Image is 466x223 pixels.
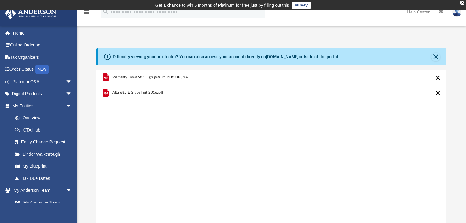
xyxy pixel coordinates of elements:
[4,27,81,39] a: Home
[112,91,163,95] span: Alta 685 E Grapefruit 2016.pdf
[4,51,81,63] a: Tax Organizers
[4,63,81,76] a: Order StatusNEW
[66,184,78,197] span: arrow_drop_down
[66,88,78,100] span: arrow_drop_down
[9,172,81,184] a: Tax Due Dates
[66,76,78,88] span: arrow_drop_down
[9,124,81,136] a: CTA Hub
[102,8,109,15] i: search
[35,65,49,74] div: NEW
[4,184,78,197] a: My Anderson Teamarrow_drop_down
[3,7,58,19] img: Anderson Advisors Platinum Portal
[4,100,81,112] a: My Entitiesarrow_drop_down
[452,8,461,17] img: User Pic
[4,39,81,51] a: Online Ordering
[83,12,90,16] a: menu
[155,2,289,9] div: Get a chance to win 6 months of Platinum for free just by filling out this
[431,53,440,61] button: Close
[83,9,90,16] i: menu
[9,196,75,209] a: My Anderson Team
[9,136,81,148] a: Entity Change Request
[434,89,441,97] button: Cancel this upload
[66,100,78,112] span: arrow_drop_down
[9,148,81,160] a: Binder Walkthrough
[112,75,193,79] span: Warranty Deed 685 E grapefruit [PERSON_NAME] and [PERSON_NAME] 2016.pdf
[9,112,81,124] a: Overview
[4,88,81,100] a: Digital Productsarrow_drop_down
[9,160,78,173] a: My Blueprint
[113,54,339,60] div: Difficulty viewing your box folder? You can also access your account directly on outside of the p...
[266,54,299,59] a: [DOMAIN_NAME]
[4,76,81,88] a: Platinum Q&Aarrow_drop_down
[434,74,441,81] button: Cancel this upload
[460,1,464,5] div: close
[292,2,311,9] a: survey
